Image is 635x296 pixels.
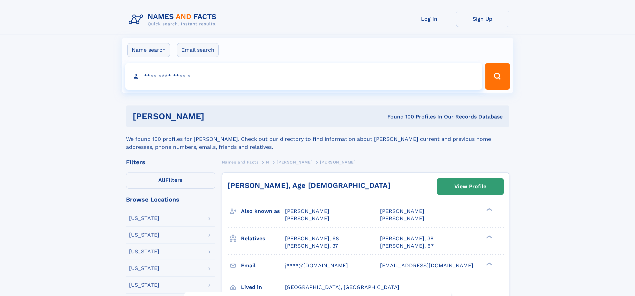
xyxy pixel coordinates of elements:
a: [PERSON_NAME], 37 [285,242,338,250]
a: N [266,158,269,166]
div: [US_STATE] [129,282,159,288]
div: [US_STATE] [129,249,159,254]
h1: [PERSON_NAME] [133,112,296,120]
img: Logo Names and Facts [126,11,222,29]
div: ❯ [485,262,493,266]
div: Filters [126,159,215,165]
div: [US_STATE] [129,266,159,271]
span: [PERSON_NAME] [320,160,356,165]
label: Name search [127,43,170,57]
a: Names and Facts [222,158,259,166]
a: [PERSON_NAME], 68 [285,235,339,242]
h3: Email [241,260,285,271]
a: [PERSON_NAME], 38 [380,235,434,242]
a: [PERSON_NAME] [277,158,312,166]
h3: Also known as [241,206,285,217]
span: [EMAIL_ADDRESS][DOMAIN_NAME] [380,262,473,269]
h3: Lived in [241,282,285,293]
label: Email search [177,43,219,57]
h3: Relatives [241,233,285,244]
div: Browse Locations [126,197,215,203]
div: [US_STATE] [129,216,159,221]
div: ❯ [485,208,493,212]
input: search input [125,63,482,90]
a: View Profile [437,179,503,195]
div: [US_STATE] [129,232,159,238]
a: [PERSON_NAME], Age [DEMOGRAPHIC_DATA] [228,181,390,190]
span: [PERSON_NAME] [285,208,329,214]
div: We found 100 profiles for [PERSON_NAME]. Check out our directory to find information about [PERSO... [126,127,509,151]
span: [PERSON_NAME] [380,215,424,222]
span: N [266,160,269,165]
span: [PERSON_NAME] [277,160,312,165]
label: Filters [126,173,215,189]
div: View Profile [454,179,486,194]
span: [PERSON_NAME] [380,208,424,214]
a: Log In [403,11,456,27]
span: [GEOGRAPHIC_DATA], [GEOGRAPHIC_DATA] [285,284,399,290]
button: Search Button [485,63,510,90]
div: Found 100 Profiles In Our Records Database [296,113,503,120]
span: [PERSON_NAME] [285,215,329,222]
div: ❯ [485,235,493,239]
a: Sign Up [456,11,509,27]
span: All [158,177,165,183]
a: [PERSON_NAME], 67 [380,242,434,250]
